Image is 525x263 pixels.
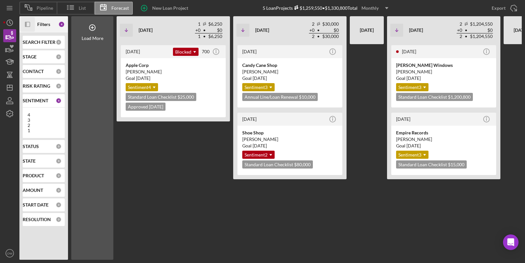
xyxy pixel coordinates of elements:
div: Candy Cane Shop [242,62,337,69]
span: • [202,34,206,39]
div: 1 [28,128,60,133]
div: 0 [56,144,62,149]
div: Standard Loan Checklist [396,160,467,169]
div: 0 [56,217,62,222]
div: 4 [56,98,62,104]
b: STATUS [23,144,39,149]
b: START DATE [23,202,49,207]
span: List [79,6,86,11]
td: 2 [309,33,315,40]
span: $15,000 [448,162,464,167]
b: [DATE] [409,27,423,33]
td: $6,250 [208,33,223,40]
div: 2 [28,123,60,128]
td: $1,204,550 [470,33,493,40]
div: 0 [56,202,62,208]
td: $0 [322,27,339,33]
div: Standard Loan Checklist [396,93,473,101]
div: [PERSON_NAME] [396,69,491,75]
text: OW [7,252,13,255]
div: Sentiment 4 [126,83,158,91]
button: Monthly [358,3,392,13]
div: 0 [56,187,62,193]
div: Standard Loan Checklist [242,160,313,169]
td: + 0 [309,27,315,33]
b: RESOLUTION [23,217,51,222]
span: • [316,28,320,32]
div: Empire Records [396,130,491,136]
div: Shoe Shop [242,130,337,136]
div: Monthly [361,3,379,13]
div: 4 [58,21,65,28]
a: [DATE]Candy Cane Shop[PERSON_NAME]Goal [DATE]Sentiment3Annual Line/Loan Renewal $10,000 [236,44,343,108]
span: • [202,28,206,32]
time: 10/29/2025 [406,75,421,81]
b: STATE [23,158,36,164]
td: 2 [457,21,462,27]
td: $0 [470,27,493,33]
div: Open Intercom Messenger [503,234,519,250]
b: SEARCH FILTER [23,40,55,45]
div: Sentiment 3 [396,151,428,159]
a: [DATE][PERSON_NAME] Windows[PERSON_NAME]Goal [DATE]Sentiment3Standard Loan Checklist $1,200,800 [390,44,497,108]
b: [DATE] [255,27,269,33]
span: Goal [242,143,267,148]
span: Goal [396,75,421,81]
div: $1,259,550 [293,5,322,11]
td: 1 [195,21,201,27]
a: [DATE]Shoe Shop[PERSON_NAME]Goal [DATE]Sentiment2Standard Loan Checklist $80,000 [236,112,343,176]
span: Forecast [111,6,129,11]
div: 700 [202,49,210,54]
span: $10,000 [299,94,315,100]
span: Goal [126,75,150,81]
time: 2025-07-02 15:40 [242,49,257,54]
td: 1 [195,33,201,40]
td: $1,204,550 [470,21,493,27]
div: Apple Corp [126,62,221,69]
div: 4 [28,112,60,118]
div: Annual Line/Loan Renewal [242,93,318,101]
time: 2025-05-20 18:41 [402,49,416,54]
td: + 0 [457,27,462,33]
div: Blocked [173,48,199,56]
td: $6,250 [208,21,223,27]
button: OW [3,247,16,260]
td: $30,000 [322,33,339,40]
div: 0 [56,83,62,89]
div: Export [492,2,506,15]
b: SENTIMENT [23,98,48,103]
time: 2025-10-03 15:19 [126,49,140,54]
span: • [464,28,468,32]
div: Sentiment 2 [242,151,275,159]
div: 0 [56,39,62,45]
b: STAGE [23,54,37,59]
div: Approved [DATE] [126,103,165,111]
button: New Loan Project [136,2,195,15]
span: • [316,34,320,39]
a: [DATE]Empire Records[PERSON_NAME]Goal [DATE]Sentiment3Standard Loan Checklist $15,000 [390,112,497,176]
td: $0 [208,27,223,33]
time: 08/02/2025 [253,143,267,148]
div: [PERSON_NAME] [396,136,491,143]
td: + 0 [195,27,201,33]
time: 08/31/2025 [253,75,267,81]
b: CONTACT [23,69,44,74]
div: Standard Loan Checklist $25,000 [126,93,196,101]
div: 0 [56,173,62,179]
b: PRODUCT [23,173,44,178]
span: $1,200,800 [448,94,471,100]
div: 0 [56,158,62,164]
div: [PERSON_NAME] [242,136,337,143]
b: AMOUNT [23,188,43,193]
td: 2 [309,21,315,27]
div: Sentiment 3 [242,83,275,91]
div: [PERSON_NAME] Windows [396,62,491,69]
td: 2 [457,33,462,40]
div: 3 [28,118,60,123]
time: 07/01/2025 [136,75,150,81]
div: [PERSON_NAME] [126,69,221,75]
b: Filters [37,22,50,27]
time: 10/04/2025 [406,143,421,148]
span: $80,000 [294,162,311,167]
div: Load More [82,36,103,41]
